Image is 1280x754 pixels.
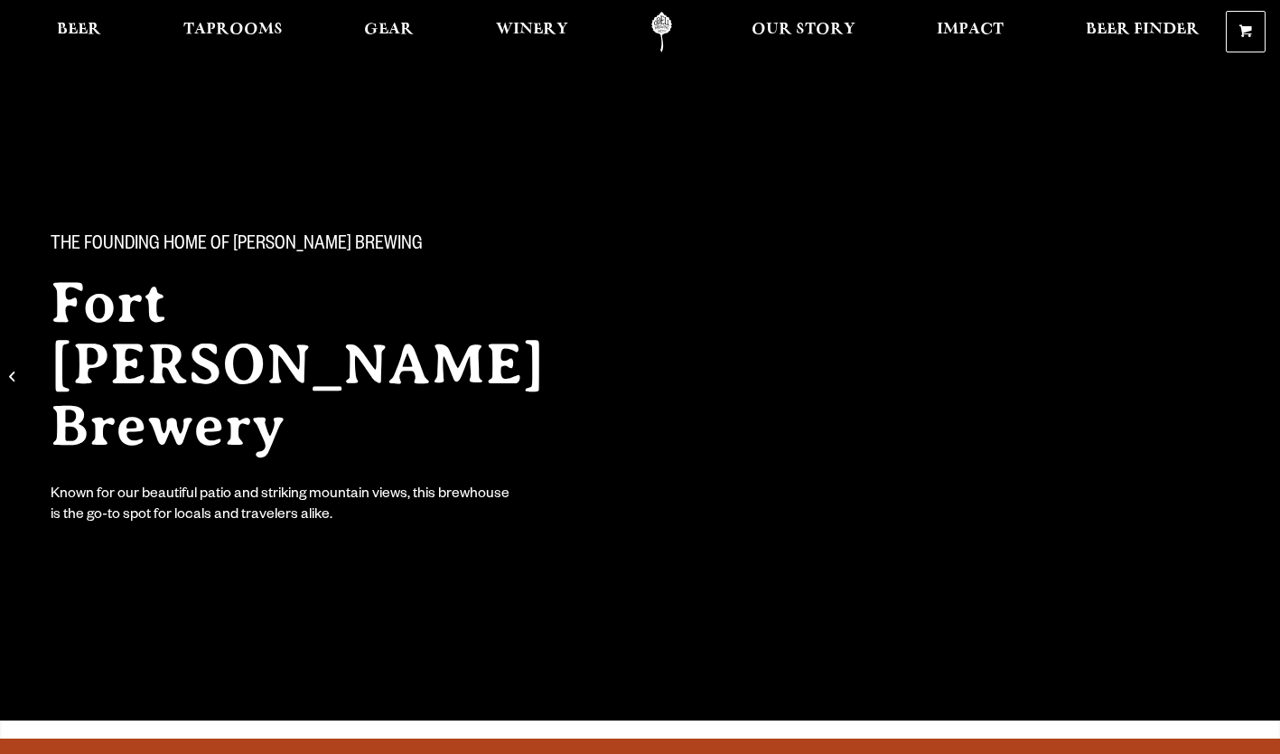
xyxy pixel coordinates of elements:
[752,23,855,37] span: Our Story
[45,12,113,52] a: Beer
[496,23,568,37] span: Winery
[364,23,414,37] span: Gear
[1086,23,1200,37] span: Beer Finder
[628,12,696,52] a: Odell Home
[57,23,101,37] span: Beer
[352,12,425,52] a: Gear
[51,272,614,457] h2: Fort [PERSON_NAME] Brewery
[51,485,513,527] div: Known for our beautiful patio and striking mountain views, this brewhouse is the go-to spot for l...
[183,23,283,37] span: Taprooms
[1074,12,1211,52] a: Beer Finder
[925,12,1015,52] a: Impact
[172,12,294,52] a: Taprooms
[740,12,867,52] a: Our Story
[937,23,1004,37] span: Impact
[484,12,580,52] a: Winery
[51,234,423,258] span: The Founding Home of [PERSON_NAME] Brewing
